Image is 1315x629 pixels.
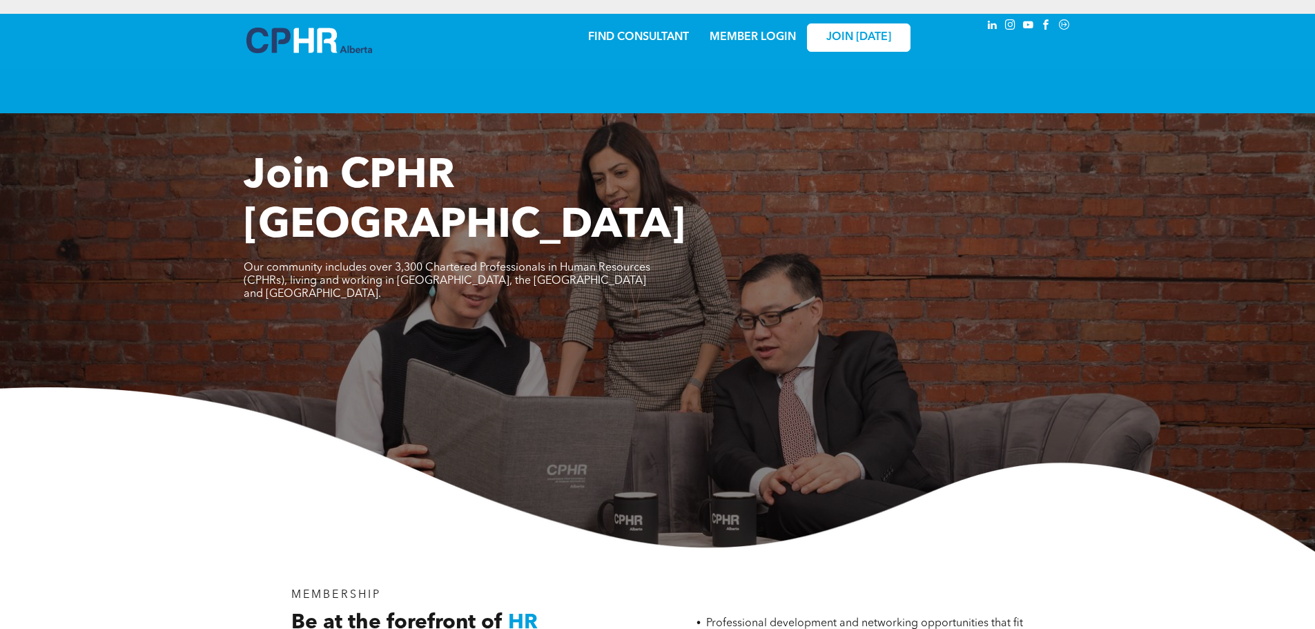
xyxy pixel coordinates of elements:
[1057,17,1072,36] a: Social network
[710,32,796,43] a: MEMBER LOGIN
[291,590,382,601] span: MEMBERSHIP
[1021,17,1036,36] a: youtube
[807,23,910,52] a: JOIN [DATE]
[588,32,689,43] a: FIND CONSULTANT
[826,31,891,44] span: JOIN [DATE]
[1003,17,1018,36] a: instagram
[244,262,650,300] span: Our community includes over 3,300 Chartered Professionals in Human Resources (CPHRs), living and ...
[246,28,372,53] img: A blue and white logo for cp alberta
[985,17,1000,36] a: linkedin
[244,156,685,247] span: Join CPHR [GEOGRAPHIC_DATA]
[1039,17,1054,36] a: facebook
